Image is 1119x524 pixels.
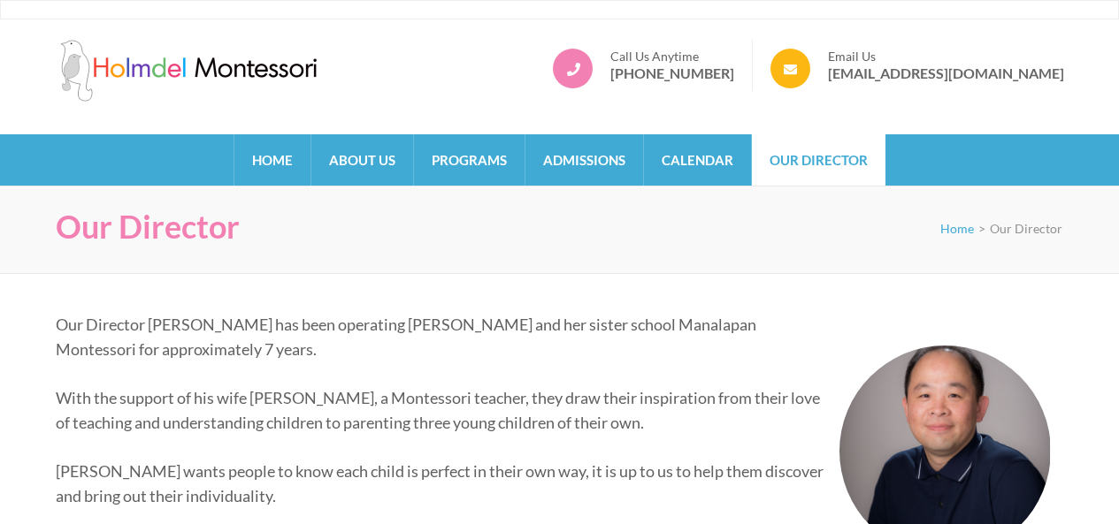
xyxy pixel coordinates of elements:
a: Admissions [525,134,643,186]
a: About Us [311,134,413,186]
p: With the support of his wife [PERSON_NAME], a Montessori teacher, they draw their inspiration fro... [56,385,1051,435]
a: Home [940,221,974,236]
a: [EMAIL_ADDRESS][DOMAIN_NAME] [828,65,1064,82]
a: Home [234,134,310,186]
span: > [978,221,985,236]
span: Call Us Anytime [610,49,734,65]
a: Calendar [644,134,751,186]
p: Our Director [PERSON_NAME] has been operating [PERSON_NAME] and her sister school Manalapan Monte... [56,312,1051,361]
p: [PERSON_NAME] wants people to know each child is perfect in their own way, it is up to us to help... [56,459,1051,508]
a: Programs [414,134,525,186]
a: Our Director [752,134,885,186]
h1: Our Director [56,208,240,246]
a: [PHONE_NUMBER] [610,65,734,82]
img: Holmdel Montessori School [56,40,321,102]
span: Email Us [828,49,1064,65]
